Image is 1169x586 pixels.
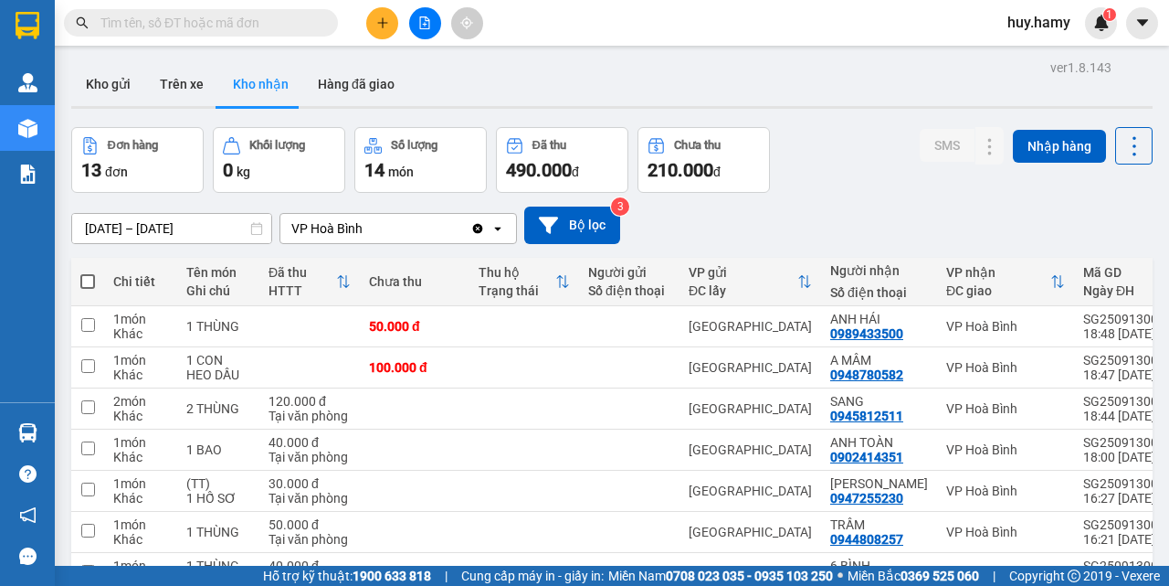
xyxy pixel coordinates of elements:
[81,159,101,181] span: 13
[218,62,303,106] button: Kho nhận
[946,319,1065,334] div: VP Hoà Bình
[689,283,797,298] div: ĐC lấy
[71,62,145,106] button: Kho gửi
[269,450,351,464] div: Tại văn phòng
[369,274,460,289] div: Chưa thu
[674,139,721,152] div: Chưa thu
[648,159,713,181] span: 210.000
[689,360,812,375] div: [GEOGRAPHIC_DATA]
[113,394,168,409] div: 2 món
[490,221,505,236] svg: open
[19,465,37,483] span: question-circle
[532,139,566,152] div: Đã thu
[713,165,721,179] span: đ
[1134,15,1151,31] span: caret-down
[18,423,37,442] img: warehouse-icon
[1103,8,1116,21] sup: 1
[830,353,928,368] div: A MÂM
[946,442,1065,457] div: VP Hoà Bình
[689,566,812,581] div: [GEOGRAPHIC_DATA]
[18,119,37,138] img: warehouse-icon
[269,476,351,491] div: 30.000 đ
[830,532,903,547] div: 0944808257
[830,559,928,573] div: 6 BÌNH
[269,435,351,450] div: 40.000 đ
[506,159,572,181] span: 490.000
[830,517,928,532] div: TRẦM
[186,353,250,382] div: 1 CON HEO DẦU
[113,476,168,491] div: 1 món
[269,283,336,298] div: HTTT
[186,442,250,457] div: 1 BAO
[186,265,250,280] div: Tên món
[524,207,620,244] button: Bộ lọc
[946,566,1065,581] div: VP Hoà Bình
[291,219,363,238] div: VP Hoà Bình
[900,569,979,583] strong: 0369 525 060
[113,559,168,573] div: 1 món
[263,566,431,586] span: Hỗ trợ kỹ thuật:
[18,165,37,184] img: solution-icon
[830,491,903,506] div: 0947255230
[113,368,168,382] div: Khác
[269,517,351,532] div: 50.000 đ
[100,13,316,33] input: Tìm tên, số ĐT hoặc mã đơn
[108,139,158,152] div: Đơn hàng
[113,326,168,341] div: Khác
[113,450,168,464] div: Khác
[666,569,833,583] strong: 0708 023 035 - 0935 103 250
[946,265,1050,280] div: VP nhận
[19,548,37,565] span: message
[608,566,833,586] span: Miền Nam
[1106,8,1112,21] span: 1
[269,491,351,506] div: Tại văn phòng
[611,197,629,216] sup: 3
[848,566,979,586] span: Miền Bắc
[937,258,1074,306] th: Toggle SortBy
[946,283,1050,298] div: ĐC giao
[366,7,398,39] button: plus
[830,326,903,341] div: 0989433500
[113,353,168,368] div: 1 món
[689,401,812,416] div: [GEOGRAPHIC_DATA]
[19,506,37,524] span: notification
[113,274,168,289] div: Chi tiết
[1050,58,1111,78] div: ver 1.8.143
[1083,265,1158,280] div: Mã GD
[354,127,487,193] button: Số lượng14món
[71,127,204,193] button: Đơn hàng13đơn
[113,435,168,450] div: 1 món
[186,476,250,491] div: (TT)
[369,319,460,334] div: 50.000 đ
[76,16,89,29] span: search
[269,532,351,547] div: Tại văn phòng
[830,450,903,464] div: 0902414351
[993,566,995,586] span: |
[269,394,351,409] div: 120.000 đ
[369,360,460,375] div: 100.000 đ
[830,409,903,423] div: 0945812511
[105,165,128,179] span: đơn
[445,566,448,586] span: |
[145,62,218,106] button: Trên xe
[391,139,437,152] div: Số lượng
[830,263,928,278] div: Người nhận
[460,16,473,29] span: aim
[830,368,903,382] div: 0948780582
[946,525,1065,539] div: VP Hoà Bình
[479,265,555,280] div: Thu hộ
[223,159,233,181] span: 0
[946,484,1065,498] div: VP Hoà Bình
[16,12,39,39] img: logo-vxr
[418,16,431,29] span: file-add
[689,442,812,457] div: [GEOGRAPHIC_DATA]
[451,7,483,39] button: aim
[1093,15,1110,31] img: icon-new-feature
[1068,570,1080,582] span: copyright
[303,62,409,106] button: Hàng đã giao
[1013,130,1106,163] button: Nhập hàng
[113,409,168,423] div: Khác
[1126,7,1158,39] button: caret-down
[186,525,250,539] div: 1 THÙNG
[113,312,168,326] div: 1 món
